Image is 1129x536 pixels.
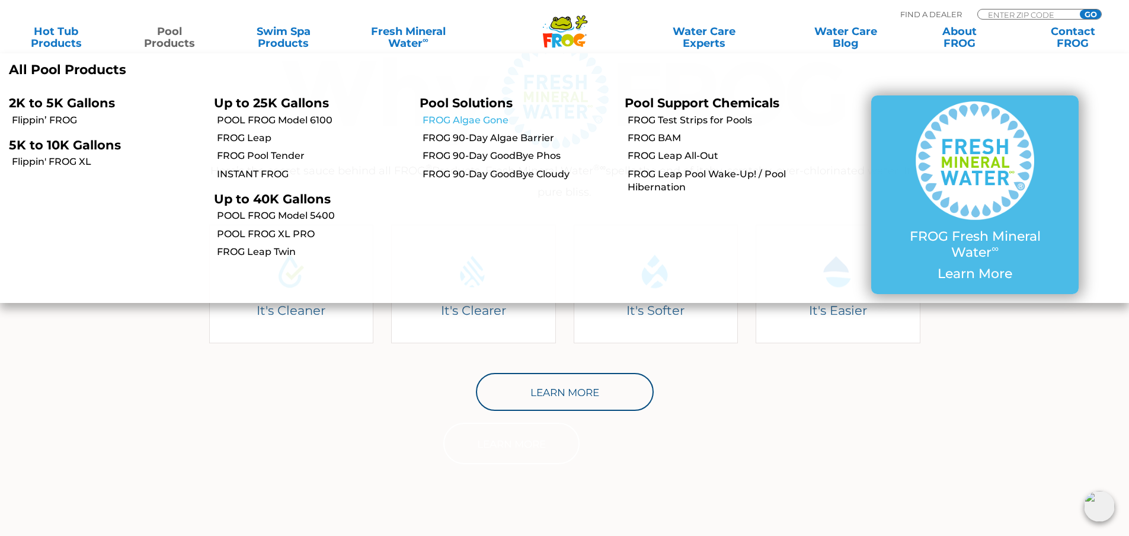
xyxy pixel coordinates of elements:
[1029,25,1117,49] a: ContactFROG
[1080,9,1101,19] input: GO
[420,95,513,110] a: Pool Solutions
[400,302,547,318] h4: It's Clearer
[443,423,580,464] a: Learn More
[628,114,821,127] a: FROG Test Strips for Pools
[217,228,410,241] a: POOL FROG XL PRO
[765,302,911,318] h4: It's Easier
[915,25,1003,49] a: AboutFROG
[582,302,729,318] h4: It's Softer
[217,132,410,145] a: FROG Leap
[423,149,616,162] a: FROG 90-Day GoodBye Phos
[214,192,401,206] p: Up to 40K Gallons
[9,138,196,152] p: 5K to 10K Gallons
[628,149,821,162] a: FROG Leap All-Out
[476,373,654,411] a: Learn More
[217,149,410,162] a: FROG Pool Tender
[217,168,410,181] a: INSTANT FROG
[895,229,1055,260] p: FROG Fresh Mineral Water
[239,25,328,49] a: Swim SpaProducts
[9,95,196,110] p: 2K to 5K Gallons
[217,245,410,259] a: FROG Leap Twin
[895,266,1055,282] p: Learn More
[12,114,205,127] a: Flippin’ FROG
[992,243,999,254] sup: ∞
[801,25,890,49] a: Water CareBlog
[625,95,812,110] p: Pool Support Chemicals
[895,101,1055,288] a: FROG Fresh Mineral Water∞ Learn More
[987,9,1067,20] input: Zip Code Form
[214,95,401,110] p: Up to 25K Gallons
[217,209,410,222] a: POOL FROG Model 5400
[12,155,205,168] a: Flippin' FROG XL
[423,35,428,44] sup: ∞
[423,168,616,181] a: FROG 90-Day GoodBye Cloudy
[628,132,821,145] a: FROG BAM
[900,9,962,20] p: Find A Dealer
[423,132,616,145] a: FROG 90-Day Algae Barrier
[217,114,410,127] a: POOL FROG Model 6100
[12,25,100,49] a: Hot TubProducts
[126,25,214,49] a: PoolProducts
[628,168,821,194] a: FROG Leap Pool Wake-Up! / Pool Hibernation
[1084,491,1115,522] img: openIcon
[632,25,776,49] a: Water CareExperts
[423,114,616,127] a: FROG Algae Gone
[9,62,556,78] a: All Pool Products
[353,25,463,49] a: Fresh MineralWater∞
[218,302,364,318] h4: It's Cleaner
